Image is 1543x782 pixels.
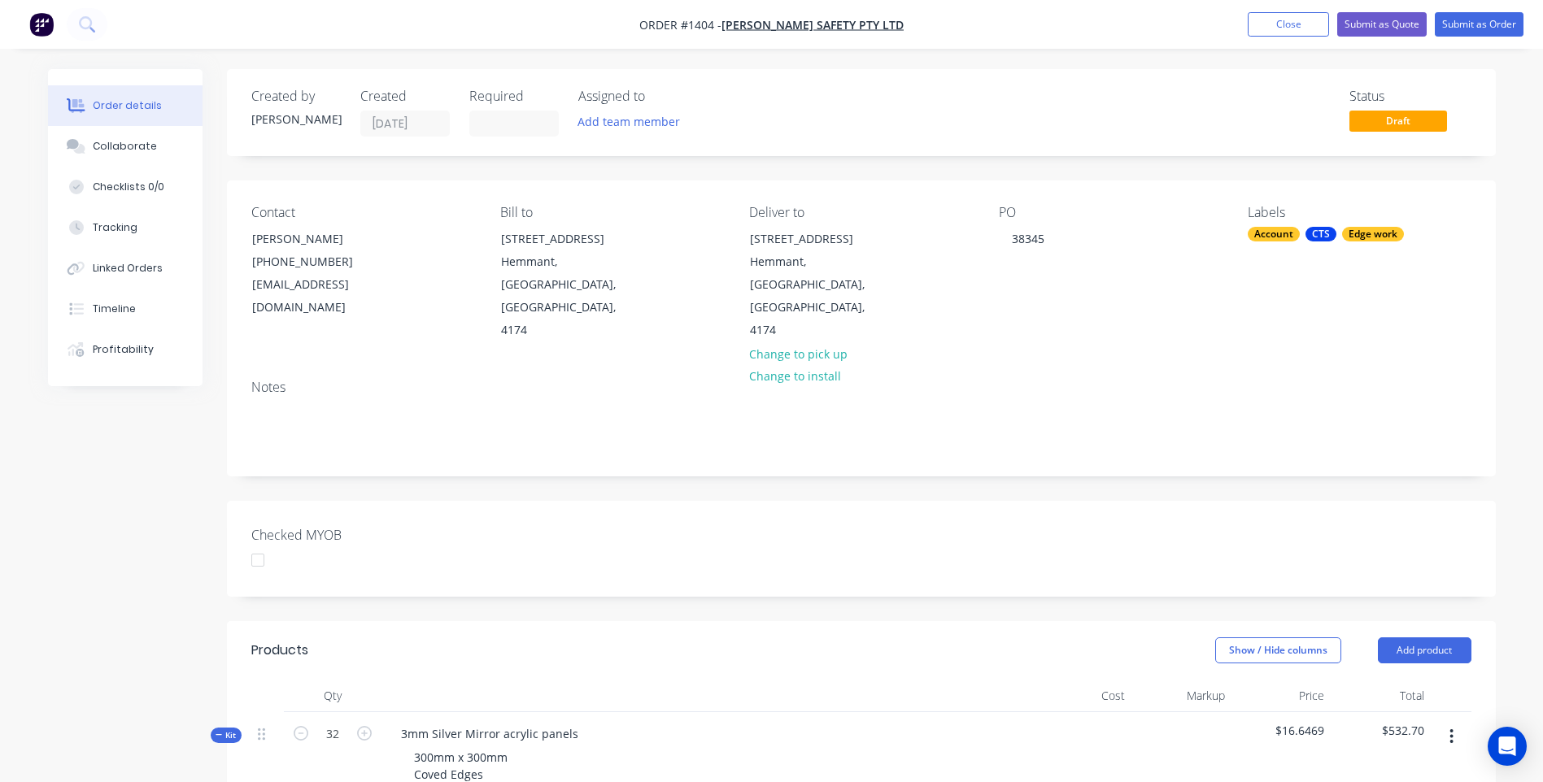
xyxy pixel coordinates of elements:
div: [PERSON_NAME] [252,228,387,250]
div: [STREET_ADDRESS]Hemmant, [GEOGRAPHIC_DATA], [GEOGRAPHIC_DATA], 4174 [487,227,650,342]
img: Factory [29,12,54,37]
button: Add product [1378,637,1471,663]
button: Checklists 0/0 [48,167,203,207]
div: Open Intercom Messenger [1488,727,1527,766]
div: Status [1349,89,1471,104]
div: Contact [251,205,474,220]
button: Add team member [569,111,688,133]
div: Order details [93,98,162,113]
div: [PERSON_NAME][PHONE_NUMBER][EMAIL_ADDRESS][DOMAIN_NAME] [238,227,401,319]
div: Kit [211,728,242,743]
div: [STREET_ADDRESS] [501,228,636,250]
button: Timeline [48,289,203,329]
div: Notes [251,380,1471,395]
div: Created [360,89,450,104]
div: [PHONE_NUMBER] [252,250,387,273]
div: Created by [251,89,341,104]
div: 38345 [999,227,1057,250]
div: Hemmant, [GEOGRAPHIC_DATA], [GEOGRAPHIC_DATA], 4174 [750,250,885,341]
button: Order details [48,85,203,126]
div: Deliver to [749,205,972,220]
button: Change to install [740,365,849,387]
label: Checked MYOB [251,525,455,545]
div: 3mm Silver Mirror acrylic panels [388,722,591,745]
div: Account [1248,227,1300,241]
div: Total [1331,680,1431,712]
button: Tracking [48,207,203,248]
div: [EMAIL_ADDRESS][DOMAIN_NAME] [252,273,387,319]
button: Close [1248,12,1329,37]
button: Linked Orders [48,248,203,289]
div: Products [251,641,308,660]
div: CTS [1305,227,1336,241]
a: [PERSON_NAME] Safety Pty Ltd [721,17,904,33]
button: Submit as Quote [1337,12,1427,37]
button: Collaborate [48,126,203,167]
div: Timeline [93,302,136,316]
button: Change to pick up [740,342,856,364]
div: Profitability [93,342,154,357]
div: [STREET_ADDRESS]Hemmant, [GEOGRAPHIC_DATA], [GEOGRAPHIC_DATA], 4174 [736,227,899,342]
button: Submit as Order [1435,12,1523,37]
span: $16.6469 [1238,722,1325,739]
span: Kit [216,729,237,741]
button: Add team member [578,111,689,133]
div: Qty [284,680,381,712]
div: Assigned to [578,89,741,104]
div: Hemmant, [GEOGRAPHIC_DATA], [GEOGRAPHIC_DATA], 4174 [501,250,636,341]
span: $532.70 [1337,722,1424,739]
div: Labels [1248,205,1471,220]
div: Required [469,89,559,104]
div: Edge work [1342,227,1404,241]
div: Checklists 0/0 [93,180,164,194]
button: Show / Hide columns [1215,637,1341,663]
div: Collaborate [93,139,157,154]
div: [STREET_ADDRESS] [750,228,885,250]
span: Draft [1349,111,1447,131]
div: [PERSON_NAME] [251,111,341,128]
div: Bill to [500,205,723,220]
div: PO [999,205,1222,220]
div: Markup [1131,680,1231,712]
div: Cost [1032,680,1132,712]
span: Order #1404 - [639,17,721,33]
div: Linked Orders [93,261,163,276]
div: Price [1231,680,1332,712]
div: Tracking [93,220,137,235]
button: Profitability [48,329,203,370]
